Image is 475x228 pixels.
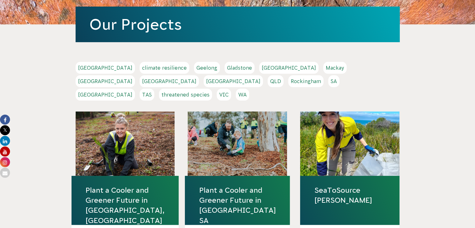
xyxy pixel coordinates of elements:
a: Plant a Cooler and Greener Future in [GEOGRAPHIC_DATA] SA [199,185,276,226]
a: [GEOGRAPHIC_DATA] [204,75,263,87]
a: [GEOGRAPHIC_DATA] [76,62,135,74]
a: [GEOGRAPHIC_DATA] [76,75,135,87]
a: QLD [268,75,284,87]
a: VIC [217,89,231,101]
a: SeaToSource [PERSON_NAME] [314,185,385,205]
a: Plant a Cooler and Greener Future in [GEOGRAPHIC_DATA], [GEOGRAPHIC_DATA] [86,185,165,226]
a: [GEOGRAPHIC_DATA] [259,62,319,74]
a: TAS [140,89,154,101]
a: Geelong [194,62,220,74]
a: [GEOGRAPHIC_DATA] [140,75,199,87]
a: Our Projects [89,16,182,33]
a: threatened species [159,89,212,101]
a: Mackay [323,62,347,74]
a: Rockingham [288,75,324,87]
a: WA [236,89,249,101]
a: climate resilience [140,62,189,74]
a: [GEOGRAPHIC_DATA] [76,89,135,101]
a: Gladstone [225,62,255,74]
a: SA [328,75,339,87]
